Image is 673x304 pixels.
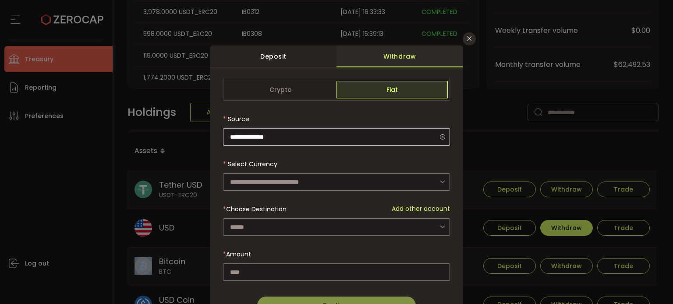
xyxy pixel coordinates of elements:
label: Select Currency [223,160,277,168]
span: Add other account [392,204,450,213]
div: Deposit [210,45,336,67]
label: Source [223,115,249,123]
div: Withdraw [336,45,463,67]
button: Close [463,32,476,45]
span: Choose Destination [226,205,287,213]
iframe: Chat Widget [629,262,673,304]
span: Fiat [336,81,448,98]
span: Amount [226,250,251,259]
span: Crypto [225,81,336,98]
